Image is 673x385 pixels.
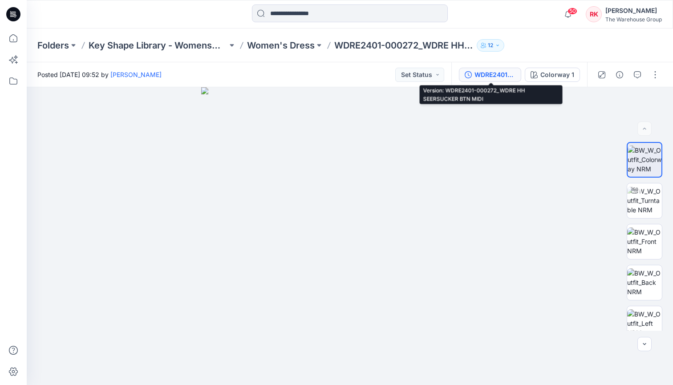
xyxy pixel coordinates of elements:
[627,186,662,215] img: BW_W_Outfit_Turntable NRM
[612,68,627,82] button: Details
[334,39,473,52] p: WDRE2401-000272_WDRE HH SEERSUCKER BTN MIDI
[488,41,493,50] p: 12
[459,68,521,82] button: WDRE2401-000272_WDRE HH SEERSUCKER BTN MIDI
[627,227,662,255] img: BW_W_Outfit_Front NRM
[627,309,662,337] img: BW_W_Outfit_Left NRM
[477,39,504,52] button: 12
[37,39,69,52] a: Folders
[247,39,315,52] a: Women's Dress
[201,87,499,385] img: eyJhbGciOiJIUzI1NiIsImtpZCI6IjAiLCJzbHQiOiJzZXMiLCJ0eXAiOiJKV1QifQ.eyJkYXRhIjp7InR5cGUiOiJzdG9yYW...
[474,70,515,80] div: WDRE2401-000272_WDRE HH SEERSUCKER BTN MIDI
[525,68,580,82] button: Colorway 1
[89,39,227,52] a: Key Shape Library - Womenswear
[568,8,577,15] span: 50
[37,70,162,79] span: Posted [DATE] 09:52 by
[628,146,661,174] img: BW_W_Outfit_Colorway NRM
[110,71,162,78] a: [PERSON_NAME]
[586,6,602,22] div: RK
[605,16,662,23] div: The Warehouse Group
[605,5,662,16] div: [PERSON_NAME]
[540,70,574,80] div: Colorway 1
[627,268,662,296] img: BW_W_Outfit_Back NRM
